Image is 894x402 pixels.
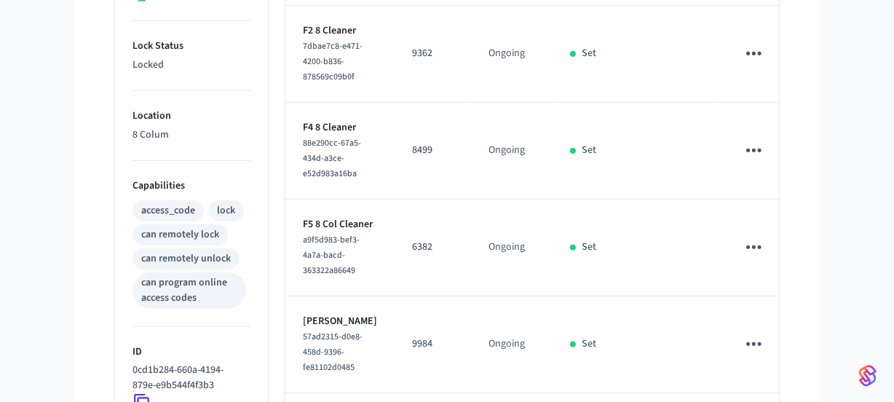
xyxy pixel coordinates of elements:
[471,103,553,200] td: Ongoing
[303,137,361,180] span: 88e290cc-67a5-434d-a3ce-e52d983a16ba
[303,23,377,39] p: F2 8 Cleaner
[217,203,235,218] div: lock
[303,40,363,83] span: 7dbae7c8-e471-4200-b836-878569c09b0f
[132,178,250,194] p: Capabilities
[582,143,596,158] p: Set
[582,46,596,61] p: Set
[132,127,250,143] p: 8 Colum
[412,336,454,352] p: 9984
[471,296,553,393] td: Ongoing
[303,217,377,232] p: F5 8 Col Cleaner
[582,240,596,255] p: Set
[859,364,877,387] img: SeamLogoGradient.69752ec5.svg
[303,234,360,277] span: a9f5d983-bef3-4a7a-bacd-363322a86649
[471,200,553,296] td: Ongoing
[141,203,195,218] div: access_code
[132,58,250,73] p: Locked
[141,275,237,306] div: can program online access codes
[132,39,250,54] p: Lock Status
[132,363,245,393] p: 0cd1b284-660a-4194-879e-e9b544f4f3b3
[412,46,454,61] p: 9362
[141,227,219,243] div: can remotely lock
[582,336,596,352] p: Set
[132,344,250,360] p: ID
[412,143,454,158] p: 8499
[412,240,454,255] p: 6382
[303,331,363,374] span: 57ad2315-d0e8-458d-9396-fe81102d0485
[132,109,250,124] p: Location
[471,6,553,103] td: Ongoing
[141,251,231,267] div: can remotely unlock
[303,314,377,329] p: [PERSON_NAME]
[303,120,377,135] p: F4 8 Cleaner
